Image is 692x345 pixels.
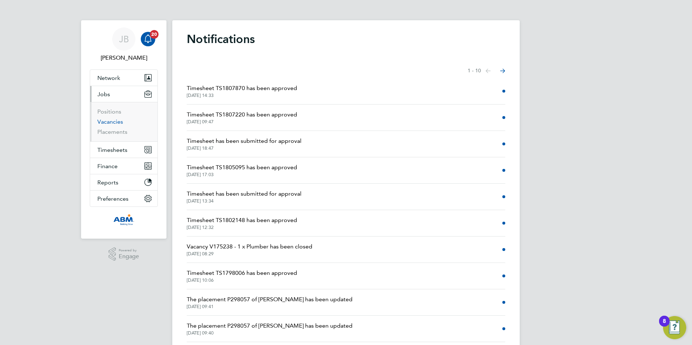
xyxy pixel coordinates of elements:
span: Timesheets [97,146,127,153]
a: Timesheet TS1807220 has been approved[DATE] 09:47 [187,110,297,125]
span: [DATE] 09:47 [187,119,297,125]
span: [DATE] 13:34 [187,198,301,204]
h1: Notifications [187,32,505,46]
span: [DATE] 14:33 [187,93,297,98]
span: Timesheet has been submitted for approval [187,137,301,145]
a: Vacancy V175238 - 1 x Plumber has been closed[DATE] 08:29 [187,242,312,257]
span: Preferences [97,195,128,202]
div: Jobs [90,102,157,141]
a: Timesheet has been submitted for approval[DATE] 13:34 [187,189,301,204]
span: Network [97,74,120,81]
a: Placements [97,128,127,135]
button: Reports [90,174,157,190]
span: Timesheet TS1807220 has been approved [187,110,297,119]
span: Engage [119,254,139,260]
span: [DATE] 17:03 [187,172,297,178]
button: Jobs [90,86,157,102]
span: [DATE] 12:32 [187,225,297,230]
button: Preferences [90,191,157,206]
span: James Brackley [90,54,158,62]
button: Open Resource Center, 8 new notifications [663,316,686,339]
nav: Main navigation [81,20,166,239]
span: Vacancy V175238 - 1 x Plumber has been closed [187,242,312,251]
a: Timesheet has been submitted for approval[DATE] 18:47 [187,137,301,151]
span: Timesheet has been submitted for approval [187,189,301,198]
a: Powered byEngage [109,247,139,261]
button: Timesheets [90,142,157,158]
span: JB [119,34,129,44]
nav: Select page of notifications list [468,64,505,78]
span: Timesheet TS1802148 has been approved [187,216,297,225]
a: The placement P298057 of [PERSON_NAME] has been updated[DATE] 09:40 [187,321,353,336]
span: Jobs [97,91,110,98]
a: Timesheet TS1805095 has been approved[DATE] 17:03 [187,163,297,178]
span: [DATE] 09:41 [187,304,353,310]
span: [DATE] 18:47 [187,145,301,151]
span: The placement P298057 of [PERSON_NAME] has been updated [187,295,353,304]
a: Vacancies [97,118,123,125]
span: Reports [97,179,118,186]
span: [DATE] 09:40 [187,330,353,336]
a: Timesheet TS1807870 has been approved[DATE] 14:33 [187,84,297,98]
a: Timesheet TS1798006 has been approved[DATE] 10:06 [187,269,297,283]
a: The placement P298057 of [PERSON_NAME] has been updated[DATE] 09:41 [187,295,353,310]
span: [DATE] 08:29 [187,251,312,257]
img: abm-technical-logo-retina.png [113,214,134,226]
div: 8 [663,321,666,331]
button: Network [90,70,157,86]
span: Timesheet TS1805095 has been approved [187,163,297,172]
span: Powered by [119,247,139,254]
a: Timesheet TS1802148 has been approved[DATE] 12:32 [187,216,297,230]
span: Timesheet TS1798006 has been approved [187,269,297,277]
a: Positions [97,108,121,115]
span: Timesheet TS1807870 has been approved [187,84,297,93]
span: Finance [97,163,118,170]
span: 1 - 10 [468,67,481,74]
span: [DATE] 10:06 [187,277,297,283]
span: The placement P298057 of [PERSON_NAME] has been updated [187,321,353,330]
a: Go to home page [90,214,158,226]
button: Finance [90,158,157,174]
span: 20 [150,30,159,39]
a: 20 [141,27,155,51]
a: JB[PERSON_NAME] [90,27,158,62]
